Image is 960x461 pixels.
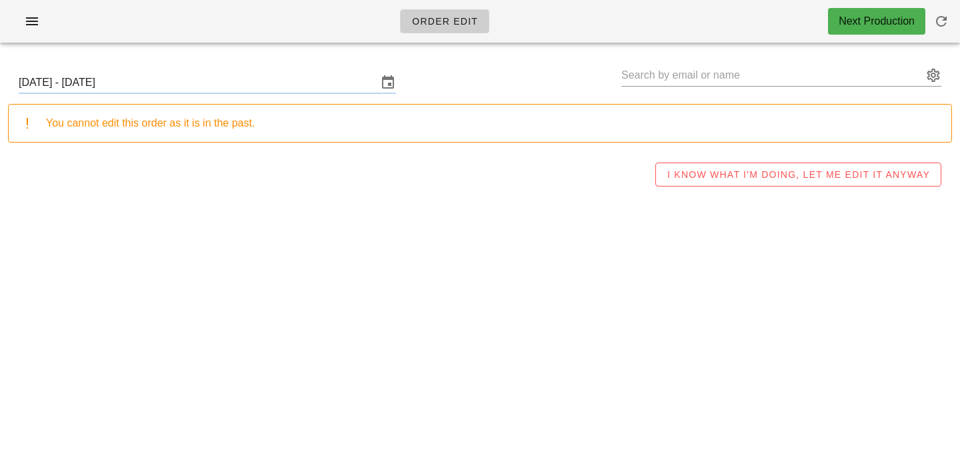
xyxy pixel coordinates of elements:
[839,13,915,29] div: Next Production
[621,65,923,86] input: Search by email or name
[925,67,941,83] button: appended action
[667,169,930,180] span: I KNOW WHAT I'M DOING, LET ME EDIT IT ANYWAY
[46,117,255,129] span: You cannot edit this order as it is in the past.
[400,9,489,33] a: Order Edit
[655,163,941,187] button: I KNOW WHAT I'M DOING, LET ME EDIT IT ANYWAY
[411,16,478,27] span: Order Edit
